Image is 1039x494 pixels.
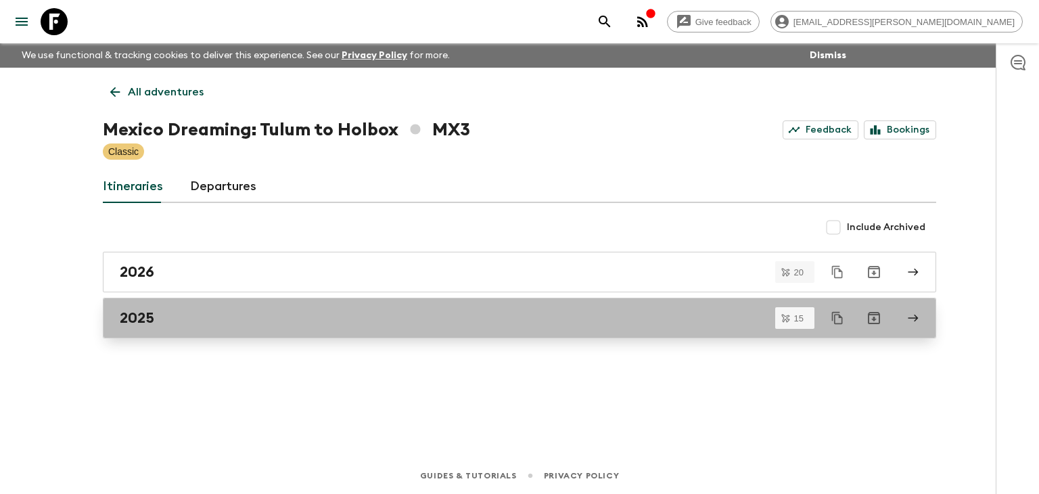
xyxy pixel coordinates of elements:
div: [EMAIL_ADDRESS][PERSON_NAME][DOMAIN_NAME] [770,11,1023,32]
button: Duplicate [825,306,850,330]
p: Classic [108,145,139,158]
span: Include Archived [847,221,925,234]
button: Dismiss [806,46,850,65]
h2: 2025 [120,309,154,327]
h1: Mexico Dreaming: Tulum to Holbox MX3 [103,116,470,143]
a: Feedback [783,120,858,139]
span: Give feedback [688,17,759,27]
button: Archive [860,305,887,332]
a: Privacy Policy [544,468,619,483]
p: We use functional & tracking cookies to deliver this experience. See our for more. [16,43,455,68]
a: Guides & Tutorials [420,468,517,483]
span: 20 [786,268,812,277]
a: Itineraries [103,171,163,203]
a: 2025 [103,298,936,338]
a: Departures [190,171,256,203]
a: 2026 [103,252,936,292]
span: 15 [786,314,812,323]
a: All adventures [103,78,211,106]
button: Archive [860,259,887,286]
a: Privacy Policy [342,51,407,60]
h2: 2026 [120,263,154,281]
button: Duplicate [825,260,850,284]
button: search adventures [591,8,618,35]
a: Bookings [864,120,936,139]
a: Give feedback [667,11,760,32]
p: All adventures [128,84,204,100]
span: [EMAIL_ADDRESS][PERSON_NAME][DOMAIN_NAME] [786,17,1022,27]
button: menu [8,8,35,35]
